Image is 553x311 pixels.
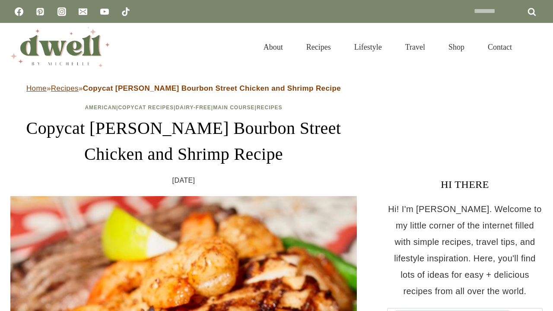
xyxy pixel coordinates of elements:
span: | | | | [85,105,282,111]
a: About [252,32,295,62]
h3: HI THERE [387,177,543,192]
img: DWELL by michelle [10,27,110,67]
a: Dairy-Free [176,105,211,111]
h1: Copycat [PERSON_NAME] Bourbon Street Chicken and Shrimp Recipe [10,115,357,167]
a: YouTube [96,3,113,20]
a: American [85,105,116,111]
span: » » [26,84,341,92]
a: TikTok [117,3,134,20]
p: Hi! I'm [PERSON_NAME]. Welcome to my little corner of the internet filled with simple recipes, tr... [387,201,543,299]
a: Recipes [257,105,283,111]
a: Pinterest [32,3,49,20]
a: Email [74,3,92,20]
a: Lifestyle [343,32,394,62]
a: Instagram [53,3,70,20]
a: Main Course [213,105,254,111]
button: View Search Form [528,40,543,54]
a: Copycat Recipes [118,105,174,111]
a: Contact [476,32,524,62]
a: Travel [394,32,437,62]
a: Facebook [10,3,28,20]
nav: Primary Navigation [252,32,524,62]
strong: Copycat [PERSON_NAME] Bourbon Street Chicken and Shrimp Recipe [83,84,341,92]
a: Home [26,84,47,92]
a: Shop [437,32,476,62]
time: [DATE] [172,174,195,187]
a: Recipes [295,32,343,62]
a: Recipes [51,84,79,92]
